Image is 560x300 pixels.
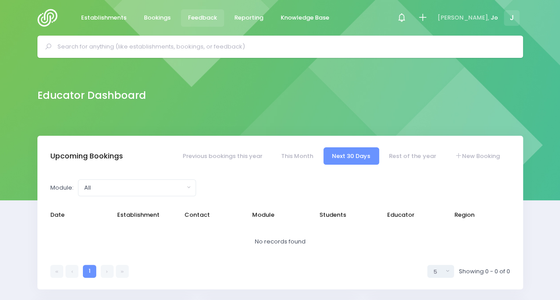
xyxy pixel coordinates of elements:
span: Contact [184,211,233,219]
a: Next 30 Days [323,147,379,165]
h2: Educator Dashboard [37,89,146,101]
span: Educator [387,211,436,219]
span: Jo [491,13,498,22]
input: Search for anything (like establishments, bookings, or feedback) [57,40,511,53]
span: Reporting [234,13,263,22]
label: Module: [50,183,74,192]
a: Last [116,265,129,278]
span: Bookings [144,13,171,22]
img: Logo [37,9,63,27]
a: First [50,265,63,278]
span: [PERSON_NAME], [437,13,489,22]
span: Knowledge Base [281,13,329,22]
div: All [84,183,184,192]
a: This Month [272,147,322,165]
a: New Booking [446,147,508,165]
span: No records found [255,237,306,246]
h3: Upcoming Bookings [50,152,123,161]
span: Date [50,211,99,219]
a: Reporting [227,9,271,27]
span: Students [319,211,368,219]
span: Establishments [81,13,127,22]
div: 5 [433,268,443,276]
a: Feedback [181,9,225,27]
a: Previous [65,265,78,278]
span: Feedback [188,13,217,22]
a: Previous bookings this year [174,147,271,165]
span: J [504,10,519,26]
button: Select page size [427,265,454,278]
span: Region [454,211,503,219]
a: Knowledge Base [274,9,337,27]
a: Next [101,265,114,278]
button: All [78,179,196,196]
a: Establishments [74,9,134,27]
a: Bookings [137,9,178,27]
a: Rest of the year [380,147,445,165]
span: Establishment [117,211,166,219]
span: Showing 0 - 0 of 0 [458,267,510,276]
span: Module [252,211,301,219]
a: 1 [83,265,96,278]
